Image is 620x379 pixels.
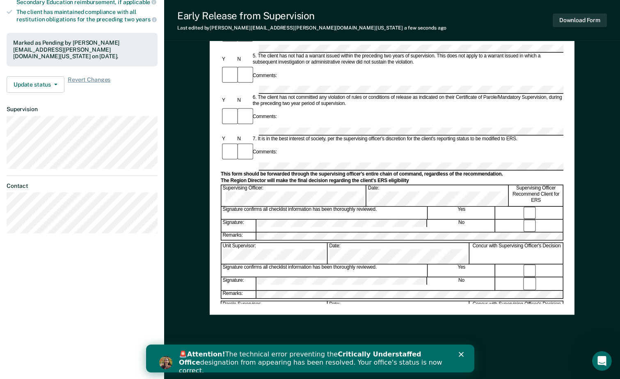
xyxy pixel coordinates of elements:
[41,6,79,14] b: Attention!
[236,57,251,63] div: N
[592,351,612,371] iframe: Intercom live chat
[221,98,236,104] div: Y
[177,10,446,22] div: Early Release from Supervision
[68,76,110,93] span: Revert Changes
[367,185,508,206] div: Date:
[221,171,563,177] div: This form should be forwarded through the supervising officer's entire chain of command, regardle...
[222,185,366,206] div: Supervising Officer:
[33,6,275,22] b: Critically Understaffed Office
[236,136,251,142] div: N
[222,220,256,232] div: Signature:
[470,301,563,322] div: Concur with Supervising Officer's Decision
[7,106,158,113] dt: Supervision
[221,178,563,184] div: The Region Director will make the final decision regarding the client's ERS eligibility
[222,233,257,240] div: Remarks:
[252,114,278,120] div: Comments:
[221,57,236,63] div: Y
[428,265,495,277] div: Yes
[470,243,563,264] div: Concur with Supervising Officer's Decision
[146,345,474,372] iframe: Intercom live chat banner
[428,220,495,232] div: No
[509,185,563,206] div: Supervising Officer Recommend Client for ERS
[13,39,151,60] div: Marked as Pending by [PERSON_NAME][EMAIL_ADDRESS][PERSON_NAME][DOMAIN_NAME][US_STATE] on [DATE].
[222,243,327,264] div: Unit Supervisor:
[404,25,446,31] span: a few seconds ago
[252,136,563,142] div: 7. It is in the best interest of society, per the supervising officer's discretion for the client...
[7,183,158,189] dt: Contact
[553,14,607,27] button: Download Form
[222,301,327,322] div: Parole Supervisor:
[252,53,563,66] div: 5. The client has not had a warrant issued within the preceding two years of supervision. This do...
[177,25,446,31] div: Last edited by [PERSON_NAME][EMAIL_ADDRESS][PERSON_NAME][DOMAIN_NAME][US_STATE]
[252,149,278,155] div: Comments:
[222,265,428,277] div: Signature confirms all checklist information has been thoroughly reviewed.
[428,278,495,290] div: No
[328,301,469,322] div: Date:
[33,6,302,30] div: 🚨 The technical error preventing the designation from appearing has been resolved. Your office's ...
[7,76,64,93] button: Update status
[328,243,469,264] div: Date:
[313,7,321,12] div: Close
[222,291,257,298] div: Remarks:
[221,136,236,142] div: Y
[252,73,278,79] div: Comments:
[222,207,428,219] div: Signature confirms all checklist information has been thoroughly reviewed.
[16,9,158,23] div: The client has maintained compliance with all restitution obligations for the preceding two
[428,207,495,219] div: Yes
[136,16,157,23] span: years
[236,98,251,104] div: N
[252,95,563,107] div: 6. The client has not committed any violation of rules or conditions of release as indicated on t...
[222,278,256,290] div: Signature:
